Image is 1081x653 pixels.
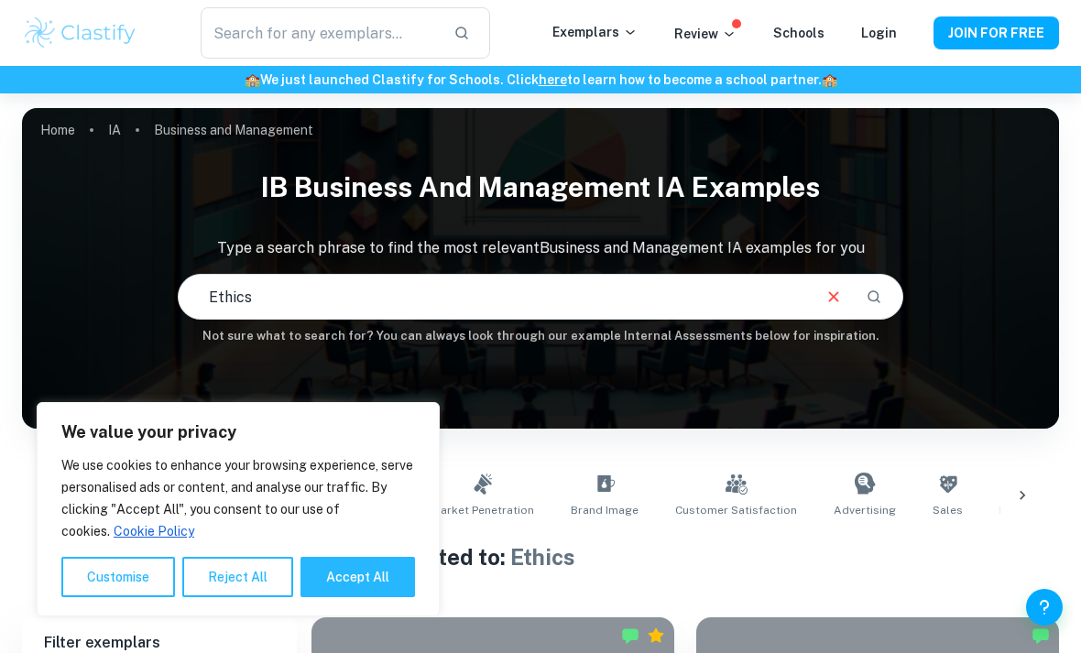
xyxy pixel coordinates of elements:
p: Type a search phrase to find the most relevant Business and Management IA examples for you [22,237,1059,259]
h1: Business and Management IAs related to: [74,540,1008,573]
div: Premium [647,626,665,645]
img: Marked [1032,626,1050,645]
span: Customer Satisfaction [675,502,797,518]
input: E.g. tech company expansion, marketing strategies, motivation theories... [179,271,809,322]
div: We value your privacy [37,402,440,616]
p: Review [674,24,737,44]
p: We use cookies to enhance your browsing experience, serve personalised ads or content, and analys... [61,454,415,542]
button: Help and Feedback [1026,589,1063,626]
span: Market Penetration [431,502,534,518]
button: Reject All [182,557,293,597]
input: Search for any exemplars... [201,7,439,59]
h6: We just launched Clastify for Schools. Click to learn how to become a school partner. [4,70,1077,90]
button: Customise [61,557,175,597]
a: Cookie Policy [113,523,195,539]
a: Login [861,26,897,40]
img: Clastify logo [22,15,138,51]
span: Sales [933,502,963,518]
p: Exemplars [552,22,638,42]
button: Accept All [300,557,415,597]
a: here [539,72,567,87]
span: Brand Image [571,502,639,518]
img: Marked [621,626,639,645]
a: Home [40,117,75,143]
button: Clear [816,279,851,314]
p: Business and Management [154,120,313,140]
span: 🏫 [245,72,260,87]
span: Advertising [834,502,896,518]
button: Search [858,281,890,312]
span: Ethics [510,544,575,570]
a: Schools [773,26,824,40]
h1: IB Business and Management IA examples [22,159,1059,215]
button: JOIN FOR FREE [934,16,1059,49]
h6: Not sure what to search for? You can always look through our example Internal Assessments below f... [22,327,1059,345]
a: IA [108,117,121,143]
span: Marketing [999,502,1054,518]
p: We value your privacy [61,421,415,443]
span: 🏫 [822,72,837,87]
